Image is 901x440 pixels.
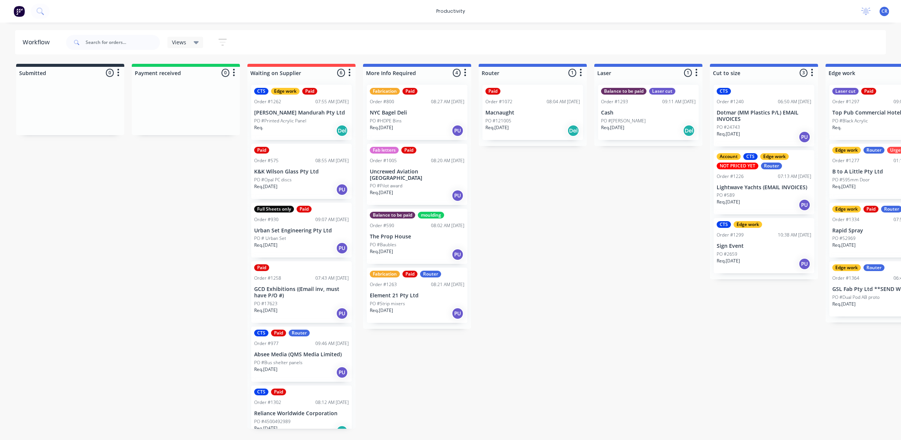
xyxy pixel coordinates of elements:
[402,88,417,95] div: Paid
[832,98,859,105] div: Order #1297
[254,359,303,366] p: PO #Bus shelter panels
[799,131,811,143] div: PU
[717,88,731,95] div: CTS
[254,275,281,282] div: Order #1258
[485,88,500,95] div: Paid
[254,147,269,154] div: Paid
[254,410,349,417] p: Reliance Worldwide Corporation
[370,169,464,181] p: Uncrewed Aviation [GEOGRAPHIC_DATA]
[254,264,269,271] div: Paid
[452,190,464,202] div: PU
[717,110,811,122] p: Dotmar (MM Plastics P/L) EMAIL INVOICES
[370,307,393,314] p: Req. [DATE]
[370,189,393,196] p: Req. [DATE]
[86,35,160,50] input: Search for orders...
[717,173,744,180] div: Order #1226
[649,88,675,95] div: Laser cut
[799,258,811,270] div: PU
[370,248,393,255] p: Req. [DATE]
[881,8,887,15] span: CR
[254,366,277,373] p: Req. [DATE]
[367,209,467,264] div: Balance to be paidmouldingOrder #59008:02 AM [DATE]The Prop HousePO #BaublesReq.[DATE]PU
[832,275,859,282] div: Order #1364
[717,258,740,264] p: Req. [DATE]
[863,147,884,154] div: Router
[452,307,464,319] div: PU
[254,216,279,223] div: Order #930
[832,216,859,223] div: Order #1334
[714,85,814,146] div: CTSOrder #124006:50 AM [DATE]Dotmar (MM Plastics P/L) EMAIL INVOICESPO #24743Req.[DATE]PU
[863,206,878,212] div: Paid
[714,150,814,215] div: AccountCTSEdge workNOT PRICED YETRouterOrder #122607:13 AM [DATE]Lightwave Yachts (EMAIL INVOICES...
[832,118,868,124] p: PO #Black Acrylic
[431,157,464,164] div: 08:20 AM [DATE]
[717,184,811,191] p: Lightwave Yachts (EMAIL INVOICES)
[289,330,310,336] div: Router
[832,157,859,164] div: Order #1277
[367,144,467,205] div: Fab lettersPaidOrder #100508:20 AM [DATE]Uncrewed Aviation [GEOGRAPHIC_DATA]PO #Pilot awardReq.[D...
[370,222,394,229] div: Order #590
[370,98,394,105] div: Order #800
[315,275,349,282] div: 07:43 AM [DATE]
[485,124,509,131] p: Req. [DATE]
[336,307,348,319] div: PU
[717,153,741,160] div: Account
[418,212,444,218] div: moulding
[717,251,737,258] p: PO #2659
[778,173,811,180] div: 07:13 AM [DATE]
[601,98,628,105] div: Order #1293
[271,88,300,95] div: Edge work
[254,228,349,234] p: Urban Set Engineering Pty Ltd
[23,38,53,47] div: Workflow
[254,206,294,212] div: Full Sheets only
[832,124,841,131] p: Req.
[254,110,349,116] p: [PERSON_NAME] Mandurah Pty Ltd
[832,147,861,154] div: Edge work
[302,88,317,95] div: Paid
[598,85,699,140] div: Balance to be paidLaser cutOrder #129309:11 AM [DATE]CashPO #[PERSON_NAME]Req.[DATE]Del
[832,235,856,242] p: PO #52969
[254,118,306,124] p: PO #Printed Acrylic Panel
[601,124,624,131] p: Req. [DATE]
[172,38,186,46] span: Views
[254,235,286,242] p: PO # Urban Set
[778,98,811,105] div: 06:50 AM [DATE]
[370,182,402,189] p: PO #Pilot award
[254,425,277,432] p: Req. [DATE]
[431,98,464,105] div: 08:27 AM [DATE]
[420,271,441,277] div: Router
[717,192,735,199] p: PO #589
[315,399,349,406] div: 08:12 AM [DATE]
[370,212,415,218] div: Balance to be paid
[778,232,811,238] div: 10:38 AM [DATE]
[370,234,464,240] p: The Prop House
[254,307,277,314] p: Req. [DATE]
[683,125,695,137] div: Del
[254,418,291,425] p: PO #4500492989
[547,98,580,105] div: 08:04 AM [DATE]
[370,124,393,131] p: Req. [DATE]
[370,147,399,154] div: Fab letters
[601,110,696,116] p: Cash
[271,389,286,395] div: Paid
[432,6,469,17] div: productivity
[431,281,464,288] div: 08:21 AM [DATE]
[254,340,279,347] div: Order #977
[832,294,880,301] p: PO #Dual Pod AB proto
[662,98,696,105] div: 09:11 AM [DATE]
[367,85,467,140] div: FabricationPaidOrder #80008:27 AM [DATE]NYC Bagel DeliPO #HDPE BinsReq.[DATE]PU
[370,88,400,95] div: Fabrication
[799,199,811,211] div: PU
[251,85,352,140] div: CTSEdge workPaidOrder #126207:55 AM [DATE][PERSON_NAME] Mandurah Pty LtdPO #Printed Acrylic Panel...
[402,271,417,277] div: Paid
[254,183,277,190] p: Req. [DATE]
[717,98,744,105] div: Order #1240
[370,300,405,307] p: PO #Strip mixers
[315,98,349,105] div: 07:55 AM [DATE]
[832,242,856,249] p: Req. [DATE]
[254,389,268,395] div: CTS
[485,118,511,124] p: PO #121005
[254,242,277,249] p: Req. [DATE]
[401,147,416,154] div: Paid
[336,184,348,196] div: PU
